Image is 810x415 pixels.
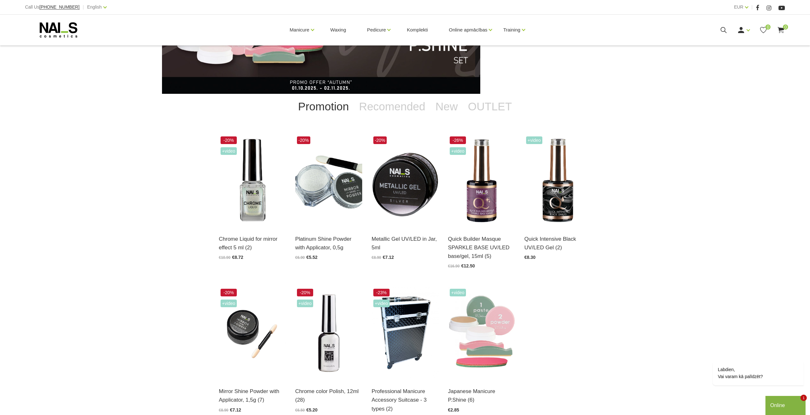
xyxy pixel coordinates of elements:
[306,407,318,412] span: €5.20
[372,135,439,227] img: An intensely pigmented metal design gel that helps create relief designs, patterns and abstractio...
[383,255,394,260] span: €7.12
[219,235,286,252] a: Chrome Liquid for mirror effect 5 ml (2)
[367,17,386,43] a: Pedicure
[448,387,515,404] a: Japanese Manicure P.Shine (6)
[734,3,743,11] a: EUR
[759,26,767,34] a: 0
[450,289,466,296] span: +Video
[525,135,591,227] img: Quick Intensive Black - highly pigmented black gel polish.* Even coverage in 1 coat without strea...
[372,387,439,413] a: Professional Manicure Accessory Suitcase - 3 types (2)
[373,300,390,307] span: +Video
[526,136,543,144] span: +Video
[402,15,433,45] a: Komplekti
[83,3,84,11] span: |
[692,303,807,393] iframe: chat widget
[221,300,237,307] span: +Video
[777,26,785,34] a: 0
[295,255,305,260] span: €6.90
[372,287,439,379] img: A professional case for manicure accessories.Color: black, white, gold.Size:33x21x26cm...
[430,94,463,119] a: New
[354,94,430,119] a: Recomended
[297,136,311,144] span: -20%
[450,136,466,144] span: -26%
[219,135,286,227] img: Design product for creating a bright mirror effect.USE: Shake before use. Apply the CHROME LIQUID...
[372,235,439,252] a: Metallic Gel UV/LED in Jar, 5ml
[373,136,387,144] span: -20%
[372,255,381,260] span: €8.90
[295,135,362,227] img: High-quality, metallic mirror effect design powder for great shine. At the moment, a bright and n...
[293,94,354,119] a: Promotion
[87,3,102,11] a: English
[221,136,237,144] span: -20%
[525,255,536,260] span: €8.30
[448,235,515,261] a: Quick Builder Masque SPARKLE BASE UV/LED base/gel, 15ml (5)
[463,94,517,119] a: OUTLET
[449,17,487,43] a: Online apmācības
[461,263,475,268] span: €12.50
[448,287,515,379] img: Japanese manicure is a dream-come-true for anyone who wants their nails to be healthy and strong....
[295,408,305,412] span: €6.50
[221,289,237,296] span: -20%
[219,387,286,404] a: Mirror Shine Powder with Applicator, 1,5g (7)
[25,3,80,11] div: Call Us
[230,407,241,412] span: €7.12
[39,4,80,10] span: [PHONE_NUMBER]
[290,17,309,43] a: Manicure
[765,24,771,30] span: 0
[751,3,753,11] span: |
[297,289,313,296] span: -20%
[295,235,362,252] a: Platinum Shine Powder with Applicator, 0,5g
[448,407,459,412] span: €2.85
[295,387,362,404] a: Chrome color Polish, 12ml (28)
[525,235,591,252] a: Quick Intensive Black UV/LED Gel (2)
[232,255,243,260] span: €8.72
[39,5,80,10] a: [PHONE_NUMBER]
[295,287,362,379] img: Use Chrome Color gel polish to create the effect of a chrome or mirror finish on the entire nail ...
[448,264,460,268] span: €16.90
[448,135,515,227] img: Masking, lightly glowing base/gel. Unique product with a lot of uses:•Bases for gel polishes•Bio ...
[306,255,318,260] span: €5.52
[503,17,520,43] a: Training
[783,24,788,30] span: 0
[221,147,237,155] span: +Video
[325,15,351,45] a: Waxing
[450,147,466,155] span: +Video
[219,287,286,379] img: Very pigmented shades with a mirror gloss for a bright and noticeable manicure! Ideal for use wit...
[373,289,390,296] span: -23%
[219,408,229,412] span: €8.90
[765,395,807,415] iframe: chat widget
[219,255,231,260] span: €10.90
[297,300,313,307] span: +Video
